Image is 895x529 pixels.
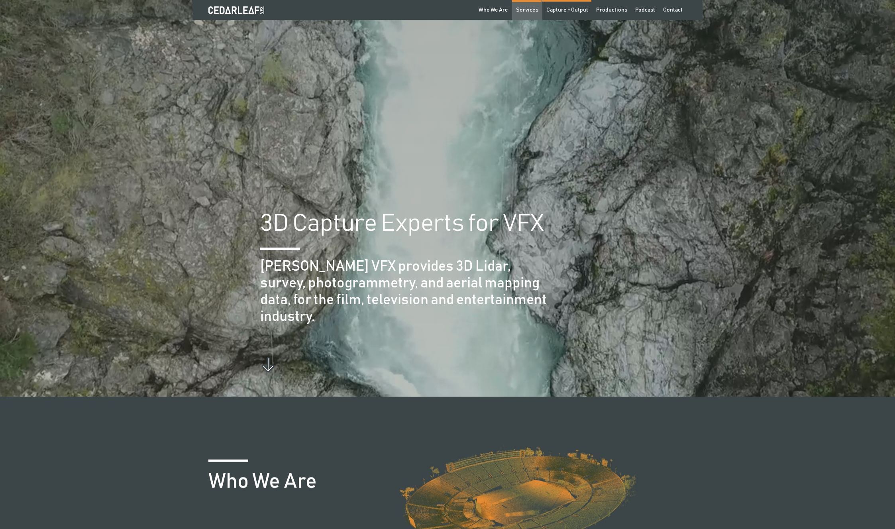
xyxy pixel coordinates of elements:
[479,6,508,14] div: Who We Are
[516,6,538,14] div: Services
[635,6,655,14] div: Podcast
[596,6,627,14] div: Productions
[546,6,588,14] div: Capture + Output
[260,212,544,236] h1: 3D Capture Experts for VFX
[208,470,317,494] h1: Who We Are
[260,258,550,325] h2: [PERSON_NAME] VFX provides 3D Lidar, survey, photogrammetry, and aerial mapping data, for the fil...
[663,6,683,14] div: Contact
